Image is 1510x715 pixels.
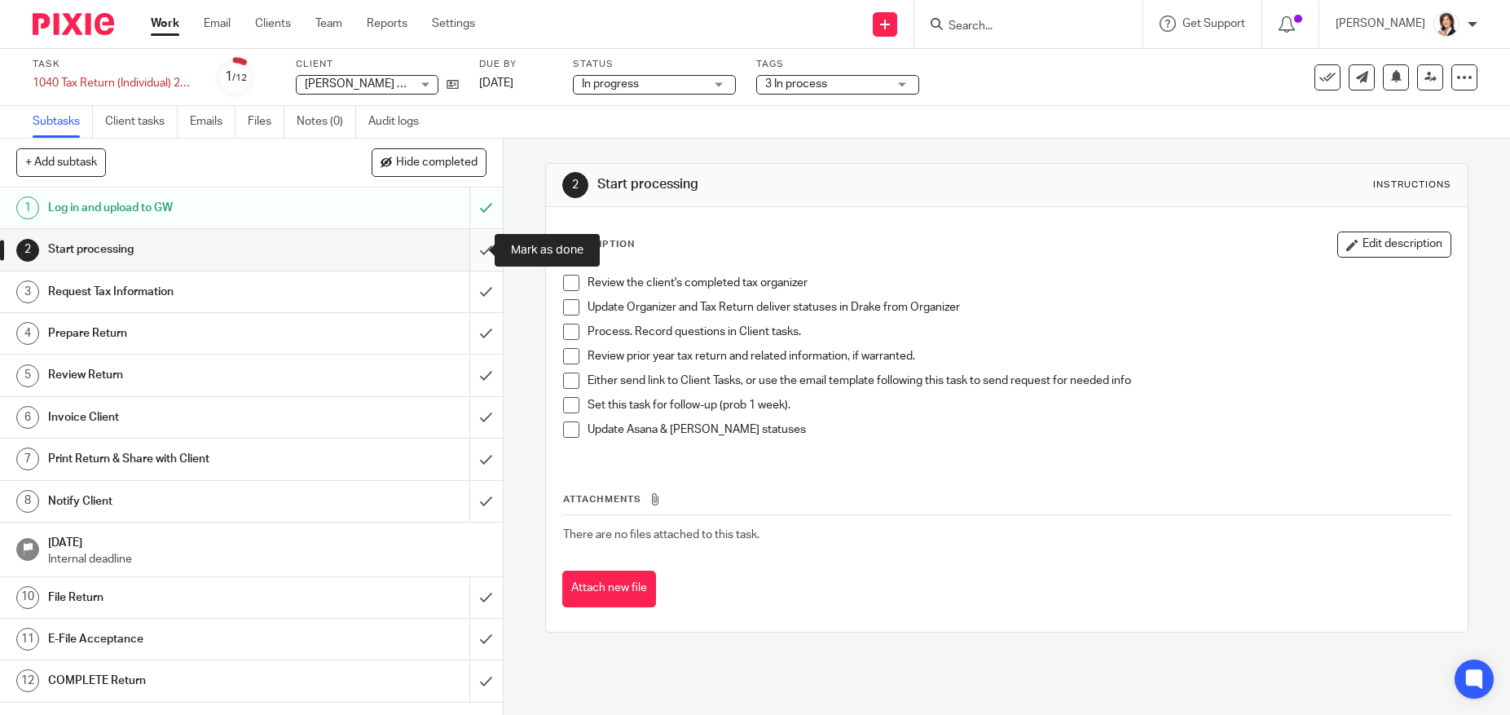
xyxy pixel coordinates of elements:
p: Description [562,238,635,251]
a: Email [204,15,231,32]
h1: Review Return [48,363,318,387]
p: Process. Record questions in Client tasks. [588,324,1450,340]
label: Due by [479,58,552,71]
a: Clients [255,15,291,32]
button: Attach new file [562,571,656,607]
div: 5 [16,364,39,387]
p: Review prior year tax return and related information, if warranted. [588,348,1450,364]
span: [DATE] [479,77,513,89]
div: 10 [16,586,39,609]
h1: [DATE] [48,531,486,551]
div: 1040 Tax Return (Individual) 2024 [33,75,196,91]
img: BW%20Website%203%20-%20square.jpg [1433,11,1459,38]
button: + Add subtask [16,148,106,176]
a: Work [151,15,179,32]
p: [PERSON_NAME] [1336,15,1425,32]
div: 2 [562,172,588,198]
span: There are no files attached to this task. [563,529,759,541]
h1: COMPLETE Return [48,669,318,693]
div: Instructions [1373,179,1451,192]
p: Review the client's completed tax organizer [588,275,1450,291]
small: /12 [232,73,247,82]
h1: File Return [48,585,318,610]
input: Search [947,20,1094,34]
a: Files [248,106,284,138]
h1: Start processing [597,176,1041,193]
div: 3 [16,280,39,303]
label: Tags [756,58,919,71]
a: Client tasks [105,106,178,138]
p: Either send link to Client Tasks, or use the email template following this task to send request f... [588,373,1450,389]
div: 7 [16,448,39,470]
span: Get Support [1182,18,1245,29]
span: Hide completed [396,157,478,170]
button: Edit description [1337,232,1451,258]
button: Hide completed [372,148,486,176]
a: Emails [190,106,236,138]
label: Task [33,58,196,71]
div: 8 [16,490,39,513]
h1: Print Return & Share with Client [48,447,318,471]
label: Client [296,58,459,71]
div: 4 [16,322,39,345]
h1: Notify Client [48,489,318,514]
h1: Log in and upload to GW [48,196,318,220]
span: Attachments [563,495,641,504]
h1: E-File Acceptance [48,627,318,651]
h1: Request Tax Information [48,280,318,304]
a: Team [315,15,342,32]
a: Reports [367,15,407,32]
h1: Start processing [48,237,318,262]
span: 3 In process [765,78,827,90]
a: Subtasks [33,106,93,138]
p: Internal deadline [48,551,486,567]
div: 6 [16,406,39,429]
div: 1 [225,68,247,86]
p: Set this task for follow-up (prob 1 week). [588,397,1450,413]
a: Notes (0) [297,106,356,138]
p: Update Organizer and Tax Return deliver statuses in Drake from Organizer [588,299,1450,316]
h1: Invoice Client [48,405,318,430]
label: Status [573,58,736,71]
p: Update Asana & [PERSON_NAME] statuses [588,421,1450,438]
h1: Prepare Return [48,321,318,346]
span: [PERSON_NAME] & [PERSON_NAME] (dec) [305,78,525,90]
a: Settings [432,15,475,32]
div: 1 [16,196,39,219]
span: In progress [582,78,639,90]
a: Audit logs [368,106,431,138]
div: 2 [16,239,39,262]
div: 12 [16,669,39,692]
div: 11 [16,628,39,651]
img: Pixie [33,13,114,35]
